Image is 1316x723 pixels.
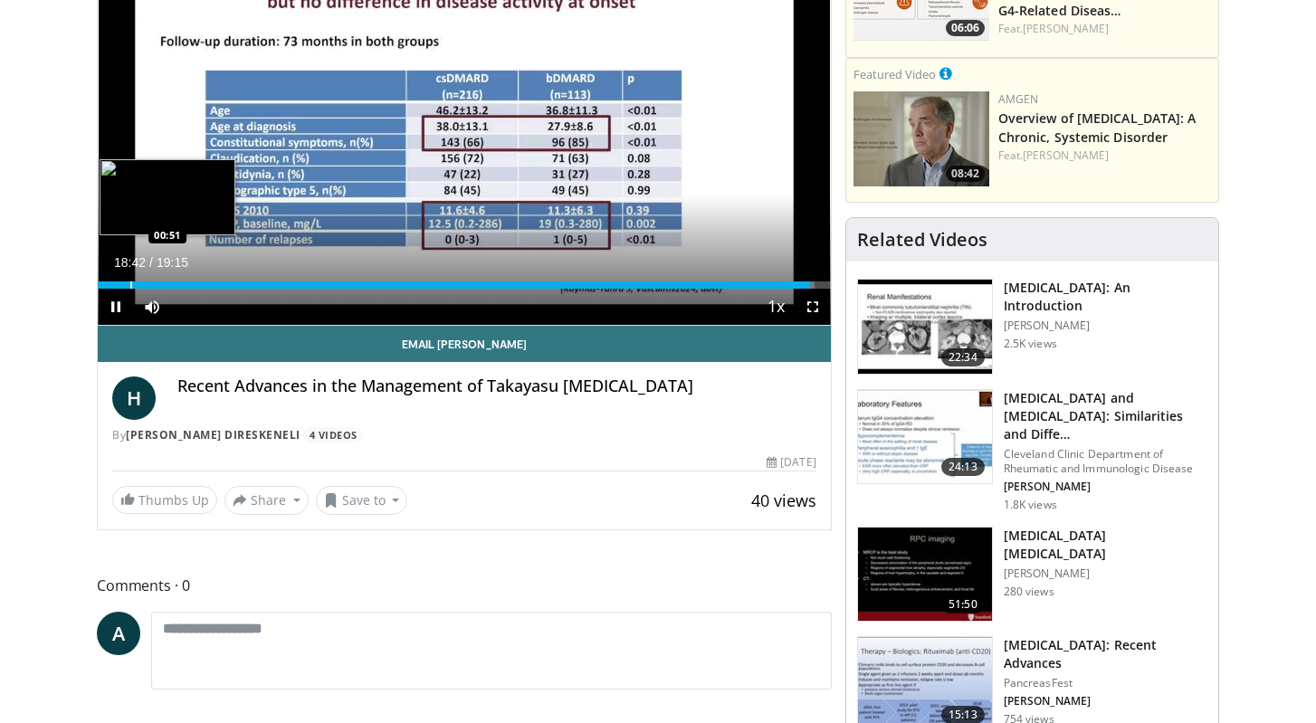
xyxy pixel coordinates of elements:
[1004,279,1207,315] h3: [MEDICAL_DATA]: An Introduction
[1023,147,1109,163] a: [PERSON_NAME]
[126,427,300,442] a: [PERSON_NAME] Direskeneli
[998,147,1211,164] div: Feat.
[97,574,832,597] span: Comments 0
[998,109,1197,146] a: Overview of [MEDICAL_DATA]: A Chronic, Systemic Disorder
[224,486,309,515] button: Share
[941,458,985,476] span: 24:13
[767,454,815,471] div: [DATE]
[1004,566,1207,581] p: [PERSON_NAME]
[134,289,170,325] button: Mute
[758,289,795,325] button: Playback Rate
[157,255,188,270] span: 19:15
[149,255,153,270] span: /
[941,348,985,366] span: 22:34
[100,159,235,235] img: image.jpeg
[857,279,1207,375] a: 22:34 [MEDICAL_DATA]: An Introduction [PERSON_NAME] 2.5K views
[998,91,1039,107] a: Amgen
[1004,447,1207,476] p: Cleveland Clinic Department of Rheumatic and Immunologic Disease
[751,490,816,511] span: 40 views
[1004,337,1057,351] p: 2.5K views
[114,255,146,270] span: 18:42
[941,595,985,614] span: 51:50
[1004,585,1054,599] p: 280 views
[858,280,992,374] img: 47980f05-c0f7-4192-9362-4cb0fcd554e5.150x105_q85_crop-smart_upscale.jpg
[316,486,408,515] button: Save to
[112,427,816,443] div: By
[1004,676,1207,690] p: PancreasFest
[177,376,816,396] h4: Recent Advances in the Management of Takayasu [MEDICAL_DATA]
[98,326,831,362] a: Email [PERSON_NAME]
[1004,527,1207,563] h3: [MEDICAL_DATA] [MEDICAL_DATA]
[858,528,992,622] img: 5f02b353-f81e-40e5-bc35-c432a737a304.150x105_q85_crop-smart_upscale.jpg
[853,91,989,186] a: 08:42
[946,20,985,36] span: 06:06
[857,389,1207,512] a: 24:13 [MEDICAL_DATA] and [MEDICAL_DATA]: Similarities and Diffe… Cleveland Clinic Department of R...
[1004,636,1207,672] h3: [MEDICAL_DATA]: Recent Advances
[112,376,156,420] a: H
[97,612,140,655] a: A
[1004,480,1207,494] p: [PERSON_NAME]
[853,66,936,82] small: Featured Video
[946,166,985,182] span: 08:42
[858,390,992,484] img: 639ae221-5c05-4739-ae6e-a8d6e95da367.150x105_q85_crop-smart_upscale.jpg
[98,289,134,325] button: Pause
[857,527,1207,623] a: 51:50 [MEDICAL_DATA] [MEDICAL_DATA] [PERSON_NAME] 280 views
[112,486,217,514] a: Thumbs Up
[303,427,363,442] a: 4 Videos
[1004,319,1207,333] p: [PERSON_NAME]
[1004,694,1207,709] p: [PERSON_NAME]
[98,281,831,289] div: Progress Bar
[1004,389,1207,443] h3: [MEDICAL_DATA] and [MEDICAL_DATA]: Similarities and Diffe…
[857,229,987,251] h4: Related Videos
[998,21,1211,37] div: Feat.
[795,289,831,325] button: Fullscreen
[1004,498,1057,512] p: 1.8K views
[1023,21,1109,36] a: [PERSON_NAME]
[853,91,989,186] img: 40cb7efb-a405-4d0b-b01f-0267f6ac2b93.png.150x105_q85_crop-smart_upscale.png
